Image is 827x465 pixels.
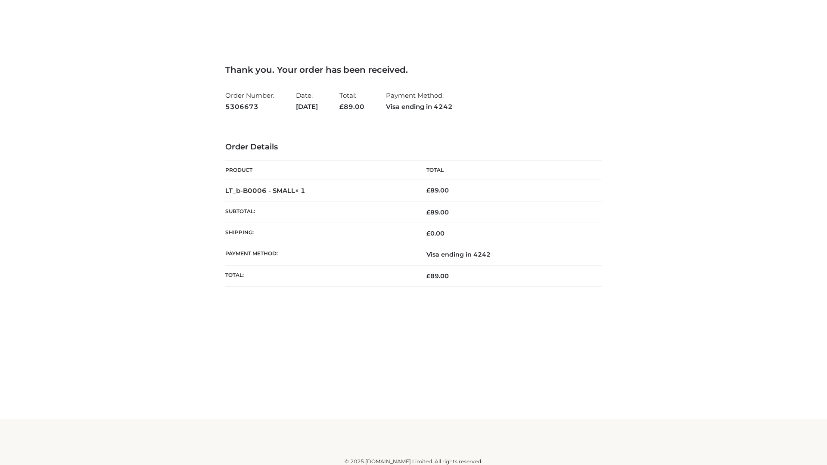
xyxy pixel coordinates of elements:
li: Date: [296,88,318,114]
span: £ [426,208,430,216]
span: 89.00 [339,102,364,111]
span: £ [426,272,430,280]
strong: [DATE] [296,101,318,112]
h3: Thank you. Your order has been received. [225,65,602,75]
span: £ [426,186,430,194]
bdi: 0.00 [426,229,445,237]
th: Total: [225,265,413,286]
li: Order Number: [225,88,274,114]
th: Total [413,161,602,180]
th: Subtotal: [225,201,413,223]
span: 89.00 [426,272,449,280]
span: £ [339,102,344,111]
strong: LT_b-B0006 - SMALL [225,186,305,195]
h3: Order Details [225,143,602,152]
strong: 5306673 [225,101,274,112]
th: Payment method: [225,244,413,265]
li: Payment Method: [386,88,453,114]
strong: × 1 [295,186,305,195]
span: 89.00 [426,208,449,216]
span: £ [426,229,430,237]
li: Total: [339,88,364,114]
strong: Visa ending in 4242 [386,101,453,112]
bdi: 89.00 [426,186,449,194]
td: Visa ending in 4242 [413,244,602,265]
th: Shipping: [225,223,413,244]
th: Product [225,161,413,180]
